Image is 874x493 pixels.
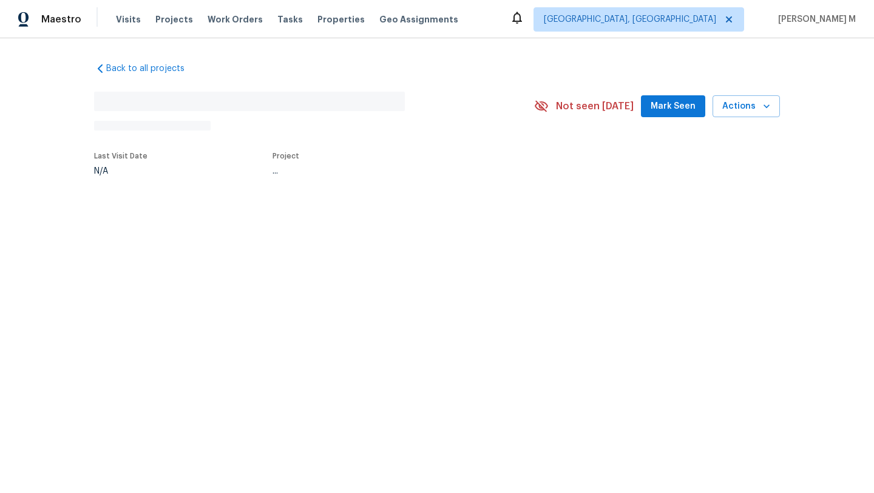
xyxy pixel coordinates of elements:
[94,167,147,175] div: N/A
[94,63,211,75] a: Back to all projects
[713,95,780,118] button: Actions
[94,152,147,160] span: Last Visit Date
[155,13,193,25] span: Projects
[41,13,81,25] span: Maestro
[317,13,365,25] span: Properties
[722,99,770,114] span: Actions
[208,13,263,25] span: Work Orders
[544,13,716,25] span: [GEOGRAPHIC_DATA], [GEOGRAPHIC_DATA]
[273,167,506,175] div: ...
[273,152,299,160] span: Project
[379,13,458,25] span: Geo Assignments
[651,99,696,114] span: Mark Seen
[556,100,634,112] span: Not seen [DATE]
[773,13,856,25] span: [PERSON_NAME] M
[277,15,303,24] span: Tasks
[116,13,141,25] span: Visits
[641,95,705,118] button: Mark Seen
